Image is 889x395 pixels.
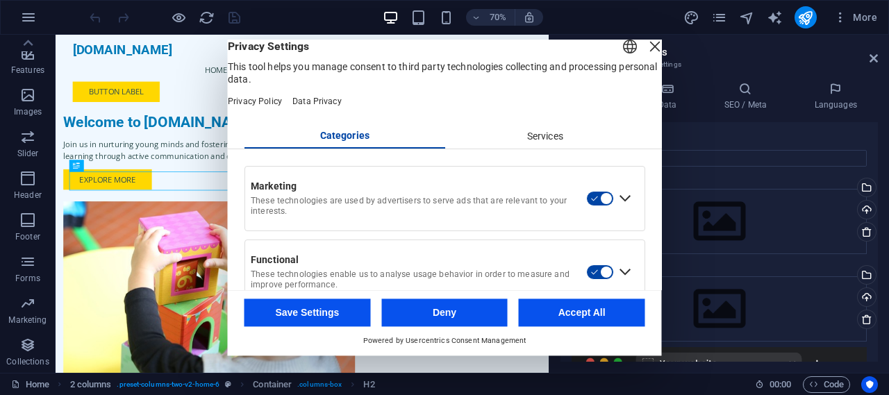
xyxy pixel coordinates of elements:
[588,58,850,71] h3: Manage your website settings
[793,82,878,111] h4: Languages
[70,376,112,393] span: 2 columns
[11,376,49,393] a: Click to cancel selection. Double-click to open Pages
[253,376,292,393] span: Click to select. Double-click to edit
[8,314,47,326] p: Marketing
[809,376,844,393] span: Code
[14,190,42,201] p: Header
[225,380,231,388] i: This element is a customizable preset
[70,376,375,393] nav: breadcrumb
[795,6,817,28] button: publish
[767,9,783,26] button: text_generator
[861,376,878,393] button: Usercentrics
[117,376,219,393] span: . preset-columns-two-v2-home-6
[6,356,49,367] p: Collections
[711,9,728,26] button: pages
[17,148,39,159] p: Slider
[572,260,867,276] label: Favicon
[683,9,700,26] button: design
[588,46,878,58] h2: Website settings
[755,376,792,393] h6: Session time
[637,82,703,111] h4: Data
[770,376,791,393] span: 00 00
[14,106,42,117] p: Images
[198,9,215,26] button: reload
[572,133,867,150] label: Website name
[523,11,535,24] i: On resize automatically adjust zoom level to fit chosen device.
[487,9,509,26] h6: 70%
[711,10,727,26] i: Pages (Ctrl+Alt+S)
[15,231,40,242] p: Footer
[739,9,756,26] button: navigator
[683,10,699,26] i: Design (Ctrl+Alt+Y)
[572,172,867,189] label: Logo
[779,379,781,389] span: :
[803,376,850,393] button: Code
[199,10,215,26] i: Reload page
[363,376,374,393] span: Click to select. Double-click to edit
[767,10,783,26] i: AI Writer
[828,6,883,28] button: More
[572,150,867,167] input: Name...
[572,189,867,254] div: Select files from the file manager, stock photos, or upload file(s)
[833,10,877,24] span: More
[703,82,793,111] h4: SEO / Meta
[739,10,755,26] i: Navigator
[466,9,515,26] button: 70%
[297,376,342,393] span: . columns-box
[572,276,867,342] div: Select files from the file manager, stock photos, or upload file(s)
[15,273,40,284] p: Forms
[11,65,44,76] p: Features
